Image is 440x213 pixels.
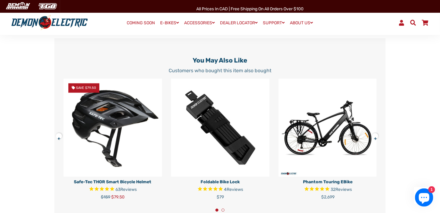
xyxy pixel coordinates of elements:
img: Foldable Bike Lock - Demon Electric [171,79,270,177]
span: 32 reviews [331,187,352,192]
span: Save $79.50 [76,86,96,90]
p: Customers who bought this item also bought [64,67,376,74]
a: Phantom Touring eBike Rated 4.8 out of 5 stars 32 reviews $2,699 [279,177,377,201]
button: 1 of 2 [215,209,218,212]
h2: You may also like [64,56,376,64]
span: $79.50 [111,195,125,200]
img: Phantom Touring eBike - Demon Electric [279,79,377,177]
span: Reviews [227,187,243,192]
p: Phantom Touring eBike [279,179,377,185]
img: Demon Electric [3,1,32,11]
a: COMING SOON [125,19,157,27]
span: $2,699 [321,195,335,200]
a: Foldable Bike Lock Rated 5.0 out of 5 stars 4 reviews $79 [171,177,270,201]
span: 4 reviews [224,187,243,192]
p: Safe-Tec THOR Smart Bicycle Helmet [64,179,162,185]
a: ACCESSORIES [182,19,217,27]
span: $159 [101,195,110,200]
button: 2 of 2 [222,209,225,212]
span: Rated 5.0 out of 5 stars 4 reviews [171,186,270,193]
img: TGB Canada [35,1,60,11]
a: Safe-Tec THOR Smart Bicycle Helmet - Demon Electric Save $79.50 [64,79,162,177]
a: SUPPORT [261,19,287,27]
a: E-BIKES [158,19,181,27]
span: Reviews [120,187,137,192]
span: Rated 4.8 out of 5 stars 32 reviews [279,186,377,193]
span: $79 [217,195,224,200]
span: 63 reviews [115,187,137,192]
a: Safe-Tec THOR Smart Bicycle Helmet Rated 4.7 out of 5 stars 63 reviews $159 $79.50 [64,177,162,201]
img: Safe-Tec THOR Smart Bicycle Helmet - Demon Electric [64,79,162,177]
span: Reviews [335,187,352,192]
inbox-online-store-chat: Shopify online store chat [413,188,435,208]
span: All Prices in CAD | Free shipping on all orders over $100 [196,6,304,12]
a: ABOUT US [288,19,315,27]
span: Rated 4.7 out of 5 stars 63 reviews [64,186,162,193]
img: Demon Electric logo [9,15,90,31]
p: Foldable Bike Lock [171,179,270,185]
a: DEALER LOCATOR [218,19,260,27]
